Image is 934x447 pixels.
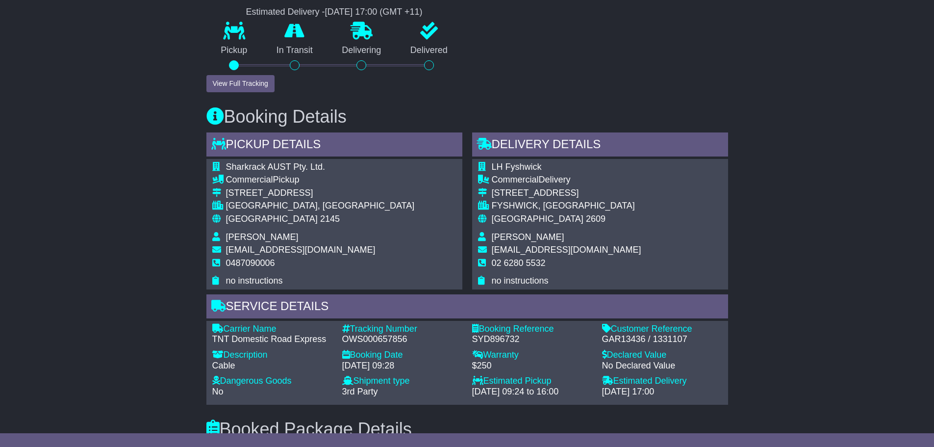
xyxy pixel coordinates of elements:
span: [EMAIL_ADDRESS][DOMAIN_NAME] [226,245,376,255]
div: Cable [212,361,332,371]
div: Pickup Details [206,132,462,159]
span: [GEOGRAPHIC_DATA] [226,214,318,224]
p: Delivered [396,45,462,56]
span: Commercial [226,175,273,184]
div: Estimated Delivery [602,376,722,387]
div: No Declared Value [602,361,722,371]
div: Shipment type [342,376,462,387]
span: no instructions [226,276,283,286]
div: Customer Reference [602,324,722,335]
h3: Booked Package Details [206,420,728,439]
div: Booking Reference [472,324,592,335]
p: Pickup [206,45,262,56]
div: GAR13436 / 1331107 [602,334,722,345]
span: Sharkrack AUST Pty. Ltd. [226,162,325,172]
span: 3rd Party [342,387,378,396]
div: [STREET_ADDRESS] [492,188,641,199]
span: 2609 [586,214,606,224]
span: No [212,387,224,396]
div: [DATE] 09:28 [342,361,462,371]
div: Service Details [206,294,728,321]
div: Estimated Pickup [472,376,592,387]
div: [DATE] 17:00 [602,387,722,397]
span: 02 6280 5532 [492,258,546,268]
div: [GEOGRAPHIC_DATA], [GEOGRAPHIC_DATA] [226,201,415,211]
button: View Full Tracking [206,75,275,92]
div: Delivery [492,175,641,185]
div: $250 [472,361,592,371]
div: Pickup [226,175,415,185]
div: Dangerous Goods [212,376,332,387]
span: [PERSON_NAME] [492,232,564,242]
div: Warranty [472,350,592,361]
span: LH Fyshwick [492,162,542,172]
div: TNT Domestic Road Express [212,334,332,345]
div: [DATE] 09:24 to 16:00 [472,387,592,397]
span: 2145 [320,214,340,224]
h3: Booking Details [206,107,728,127]
p: Delivering [328,45,396,56]
div: Delivery Details [472,132,728,159]
p: In Transit [262,45,328,56]
span: [GEOGRAPHIC_DATA] [492,214,583,224]
span: [EMAIL_ADDRESS][DOMAIN_NAME] [492,245,641,255]
div: Description [212,350,332,361]
div: Tracking Number [342,324,462,335]
span: no instructions [492,276,549,286]
div: OWS000657856 [342,334,462,345]
div: Carrier Name [212,324,332,335]
div: Declared Value [602,350,722,361]
div: [DATE] 17:00 (GMT +11) [325,7,423,18]
div: Booking Date [342,350,462,361]
div: FYSHWICK, [GEOGRAPHIC_DATA] [492,201,641,211]
span: 0487090006 [226,258,275,268]
div: [STREET_ADDRESS] [226,188,415,199]
span: [PERSON_NAME] [226,232,299,242]
div: SYD896732 [472,334,592,345]
span: Commercial [492,175,539,184]
div: Estimated Delivery - [206,7,462,18]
